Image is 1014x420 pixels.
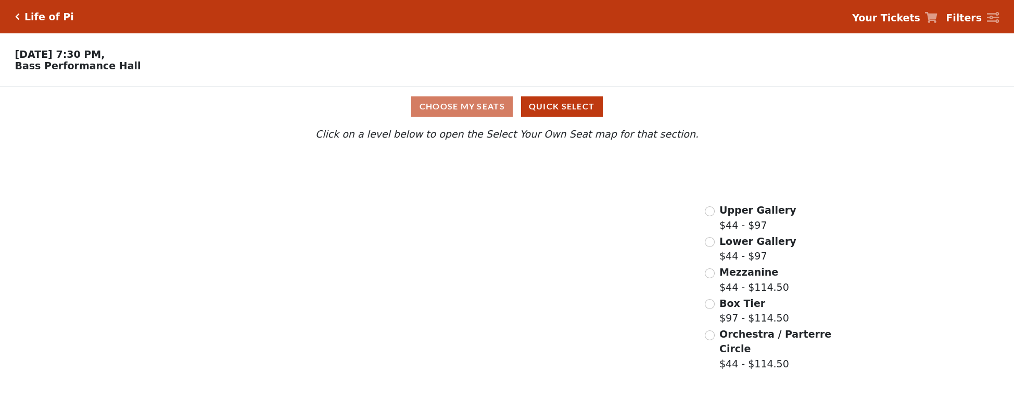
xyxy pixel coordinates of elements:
[719,234,796,264] label: $44 - $97
[946,12,982,23] strong: Filters
[273,159,451,202] path: Upper Gallery - Seats Available: 311
[719,296,789,326] label: $97 - $114.50
[719,298,765,309] span: Box Tier
[371,307,552,416] path: Orchestra / Parterre Circle - Seats Available: 12
[719,236,796,247] span: Lower Gallery
[719,203,796,232] label: $44 - $97
[15,13,20,20] a: Click here to go back to filters
[852,12,920,23] strong: Your Tickets
[134,127,880,142] p: Click on a level below to open the Select Your Own Seat map for that section.
[719,265,789,294] label: $44 - $114.50
[719,327,833,372] label: $44 - $114.50
[24,11,74,23] h5: Life of Pi
[852,10,937,26] a: Your Tickets
[521,96,603,117] button: Quick Select
[719,204,796,216] span: Upper Gallery
[719,266,778,278] span: Mezzanine
[946,10,999,26] a: Filters
[719,328,831,355] span: Orchestra / Parterre Circle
